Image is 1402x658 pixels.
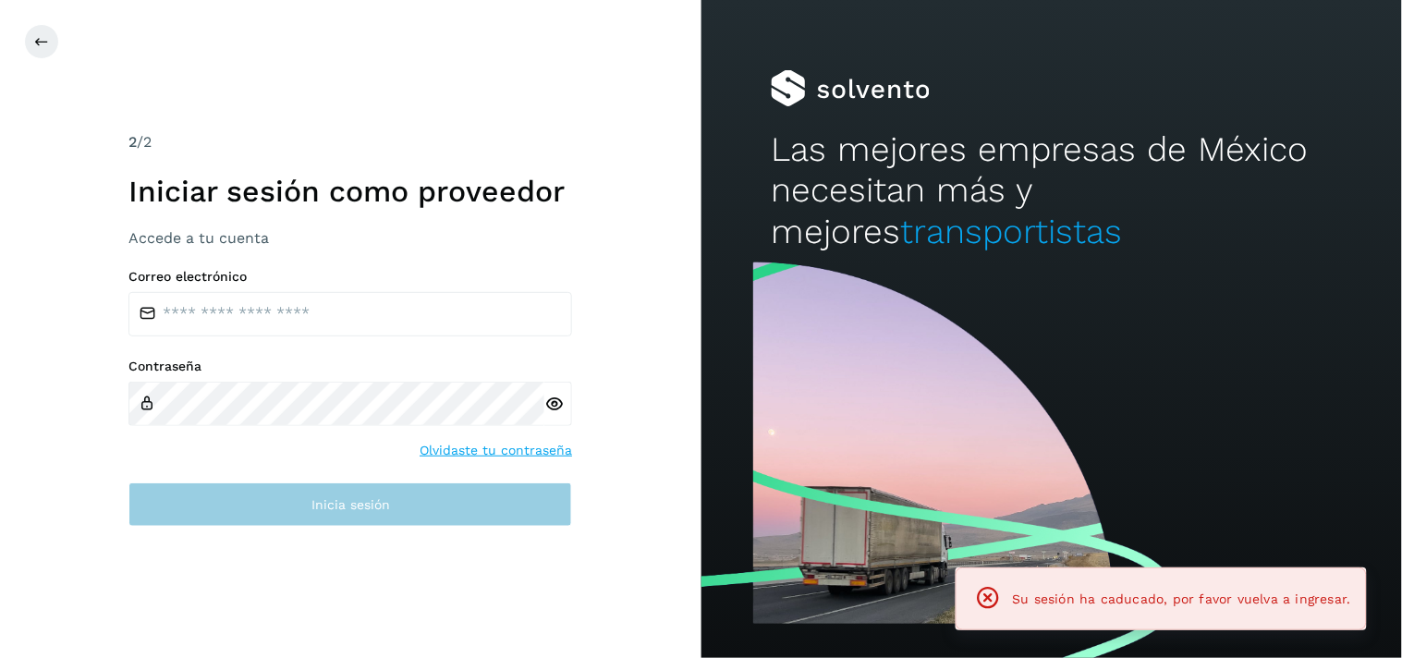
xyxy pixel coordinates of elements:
h1: Iniciar sesión como proveedor [128,174,572,209]
span: Inicia sesión [311,498,390,511]
h2: Las mejores empresas de México necesitan más y mejores [771,129,1332,252]
div: /2 [128,131,572,153]
span: 2 [128,133,137,151]
span: transportistas [900,212,1122,251]
label: Contraseña [128,359,572,374]
a: Olvidaste tu contraseña [420,441,572,460]
button: Inicia sesión [128,482,572,527]
h3: Accede a tu cuenta [128,229,572,247]
label: Correo electrónico [128,269,572,285]
span: Su sesión ha caducado, por favor vuelva a ingresar. [1013,591,1351,606]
